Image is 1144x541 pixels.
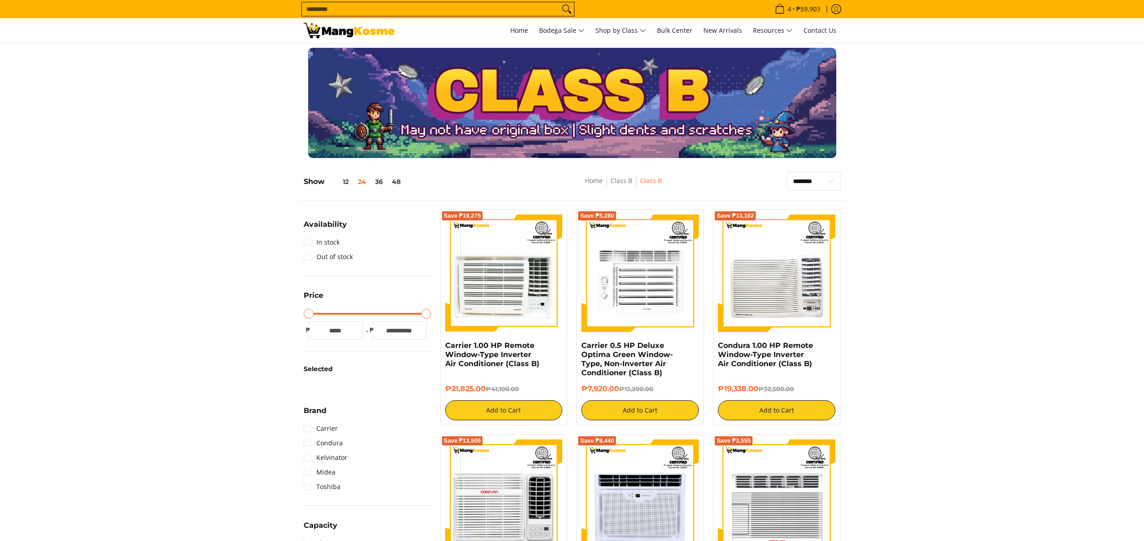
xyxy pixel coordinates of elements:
span: ₱59,903 [795,6,822,12]
span: Home [510,26,528,35]
h6: ₱21,825.00 [445,384,563,393]
h5: Show [304,177,405,186]
span: 4 [786,6,793,12]
a: Class B [610,176,632,185]
del: ₱13,200.00 [619,385,653,393]
h6: Selected [304,365,431,373]
span: Price [304,292,323,299]
summary: Open [304,522,337,536]
a: Carrier 0.5 HP Deluxe Optima Green Window-Type, Non-Inverter Air Conditioner (Class B) [581,341,673,377]
a: Home [506,18,533,43]
span: • [772,4,823,14]
span: ₱ [304,326,313,335]
del: ₱32,500.00 [758,385,794,393]
a: Out of stock [304,250,353,264]
img: Carrier 0.5 HP Deluxe Optima Green Window-Type, Non-Inverter Air Conditioner (Class B) [581,214,699,332]
a: New Arrivals [699,18,747,43]
a: Shop by Class [591,18,651,43]
a: Contact Us [799,18,841,43]
a: Resources [748,18,797,43]
span: ₱ [367,326,376,335]
nav: Main Menu [404,18,841,43]
span: Save ₱3,555 [717,438,751,444]
a: Condura [304,436,343,450]
button: 24 [353,178,371,185]
button: Add to Cart [718,400,835,420]
span: Save ₱13,505 [444,438,481,444]
a: Midea [304,465,336,480]
span: Save ₱19,275 [444,213,481,219]
span: New Arrivals [703,26,742,35]
a: Toshiba [304,480,341,494]
span: Bodega Sale [539,25,585,36]
span: Availability [304,221,347,228]
span: Shop by Class [595,25,646,36]
summary: Open [304,407,326,421]
span: Save ₱8,440 [580,438,614,444]
button: 12 [325,178,353,185]
a: Condura 1.00 HP Remote Window-Type Inverter Air Conditioner (Class B) [718,341,813,368]
button: Add to Cart [445,400,563,420]
a: In stock [304,235,340,250]
del: ₱41,100.00 [486,385,519,393]
a: Carrier 1.00 HP Remote Window-Type Inverter Air Conditioner (Class B) [445,341,539,368]
button: 36 [371,178,387,185]
span: Capacity [304,522,337,529]
button: Search [559,2,574,16]
summary: Open [304,221,347,235]
span: Resources [753,25,793,36]
nav: Breadcrumbs [521,175,725,196]
span: Class B [640,175,662,187]
button: 48 [387,178,405,185]
span: Contact Us [803,26,836,35]
a: Kelvinator [304,450,347,465]
span: Save ₱13,162 [717,213,754,219]
span: Save ₱5,280 [580,213,614,219]
a: Home [585,176,603,185]
a: Bulk Center [652,18,697,43]
span: Bulk Center [657,26,692,35]
summary: Open [304,292,323,306]
h6: ₱7,920.00 [581,384,699,393]
button: Add to Cart [581,400,699,420]
a: Carrier [304,421,338,436]
span: Brand [304,407,326,414]
a: Bodega Sale [534,18,589,43]
h6: ₱19,338.00 [718,384,835,393]
img: Class B Class B | Mang Kosme [304,23,395,38]
img: Carrier 1.00 HP Remote Window-Type Inverter Air Conditioner (Class B) [445,214,563,332]
img: Condura 1.00 HP Remote Window-Type Inverter Air Conditioner (Class B) [718,214,835,332]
